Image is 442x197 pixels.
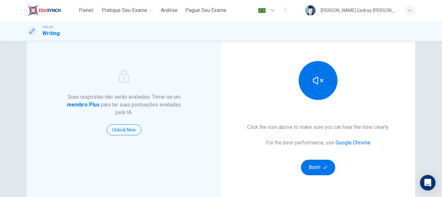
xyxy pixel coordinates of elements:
span: Pratique seu exame [102,6,147,14]
h6: Suas respostas não serão avaliadas. Torne-se um para ter suas pontuações avaliadas pela IA. [66,93,182,117]
span: Painel [79,6,93,14]
strong: membro Plus [67,102,100,108]
span: Análise [161,6,178,14]
a: EduSynch logo [27,4,76,17]
h1: Writing [42,30,60,37]
button: Pague Seu Exame [183,5,229,16]
button: Painel [76,5,96,16]
img: Profile picture [305,5,315,16]
span: Pague Seu Exame [185,6,227,14]
h6: Click the icon above to make sure you can hear the tone clearly. [247,123,389,131]
button: Unlock Now [107,124,141,135]
button: Bom! [301,160,336,175]
img: EduSynch logo [27,4,61,17]
button: Análise [158,5,180,16]
button: Pratique seu exame [99,5,156,16]
img: pt [258,8,266,13]
a: Google Chrome [336,140,370,146]
div: Open Intercom Messenger [420,175,436,191]
h6: For the best performance, use [266,139,370,147]
span: TOEFL® [42,25,53,30]
div: [PERSON_NAME] Cedraz [PERSON_NAME] [321,6,397,14]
